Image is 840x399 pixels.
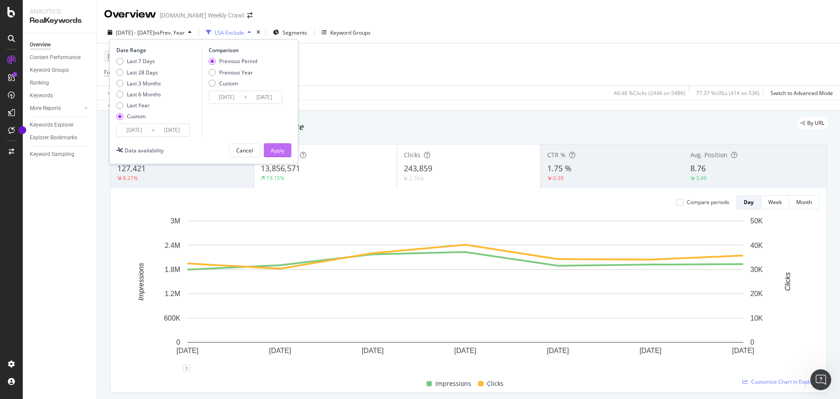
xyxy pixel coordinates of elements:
text: 30K [750,266,763,273]
span: vs Prev. Year [154,29,185,36]
text: Clicks [784,272,791,291]
text: [DATE] [454,347,476,354]
div: Day [744,198,754,206]
input: Start Date [209,91,244,103]
div: 2.76% [409,175,424,182]
div: arrow-right-arrow-left [247,12,252,18]
button: Day [736,195,761,209]
div: Keyword Groups [30,66,69,75]
div: Last 6 Months [127,91,161,98]
div: 44.46 % Clicks ( 244K on 548K ) [614,89,685,97]
div: LSA Exclude [215,29,244,36]
a: Keywords [30,91,91,100]
a: Keyword Sampling [30,150,91,159]
div: Last 6 Months [116,91,161,98]
a: More Reports [30,104,82,113]
div: Ranking [30,78,49,88]
div: Last Year [116,102,161,109]
svg: A chart. [118,216,813,368]
text: 50K [750,217,763,225]
div: Last 3 Months [127,80,161,87]
text: 3M [171,217,180,225]
div: Switch to Advanced Mode [770,89,833,97]
div: times [255,28,262,37]
button: Apply [104,86,129,100]
span: [DATE] - [DATE] [116,29,154,36]
text: [DATE] [732,347,754,354]
text: 600K [164,314,181,322]
text: 1.8M [164,266,180,273]
div: Content Performance [30,53,80,62]
div: Compare periods [687,198,729,206]
span: Impressions [435,378,471,389]
text: 0 [750,339,754,346]
div: Custom [116,113,161,120]
div: Tooltip anchor [18,126,26,134]
div: Analytics [30,7,90,16]
div: RealKeywords [30,16,90,26]
a: Explorer Bookmarks [30,133,91,142]
button: Month [789,195,819,209]
button: Week [761,195,789,209]
span: Clicks [487,378,504,389]
text: [DATE] [547,347,569,354]
a: Keyword Groups [30,66,91,75]
div: Custom [219,80,238,87]
div: 8.21% [123,174,138,182]
input: End Date [154,124,189,136]
span: Customize Chart in Explorer [751,378,819,385]
span: Segments [283,29,307,36]
button: Keyword Groups [318,25,374,39]
span: 127,421 [117,163,146,173]
div: 3.49 [696,174,707,182]
span: CTR % [547,151,566,159]
button: LSA Exclude [203,25,255,39]
a: Customize Chart in Explorer [742,378,819,385]
text: 20K [750,290,763,297]
div: Month [796,198,812,206]
div: Keyword Sampling [30,150,74,159]
div: Previous Period [219,57,257,65]
div: Week [768,198,782,206]
text: 10K [750,314,763,322]
div: Last 28 Days [127,69,158,76]
text: 1.2M [164,290,180,297]
text: Impressions [137,263,145,300]
div: Apply [271,147,284,154]
span: Avg. Position [690,151,728,159]
div: Overview [104,7,156,22]
text: [DATE] [362,347,384,354]
span: By URL [807,120,824,126]
button: Switch to Advanced Mode [767,86,833,100]
div: Last 3 Months [116,80,161,87]
text: [DATE] [176,347,198,354]
img: Equal [404,177,407,180]
div: 19.15% [266,174,284,182]
button: [DATE] - [DATE]vsPrev. Year [104,25,195,39]
a: Overview [30,40,91,49]
span: 243,859 [404,163,432,173]
text: 2.4M [164,241,180,249]
div: Cancel [236,147,253,154]
div: Overview [30,40,51,49]
input: Start Date [117,124,152,136]
span: Clicks [404,151,420,159]
button: Apply [264,143,291,157]
a: Ranking [30,78,91,88]
div: 0.39 [553,174,563,182]
text: 0 [176,339,180,346]
div: Comparison [209,46,285,54]
div: More Reports [30,104,61,113]
div: 77.37 % URLs ( 41K on 53K ) [696,89,759,97]
div: Explorer Bookmarks [30,133,77,142]
div: Keywords Explorer [30,120,73,130]
span: 13,856,571 [261,163,300,173]
span: Device [108,53,124,60]
span: Full URL [104,68,123,76]
div: [DOMAIN_NAME] Weekly Crawl [160,11,244,20]
button: Cancel [229,143,260,157]
span: 1.75 % [547,163,571,173]
div: Custom [127,113,146,120]
button: Segments [269,25,311,39]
